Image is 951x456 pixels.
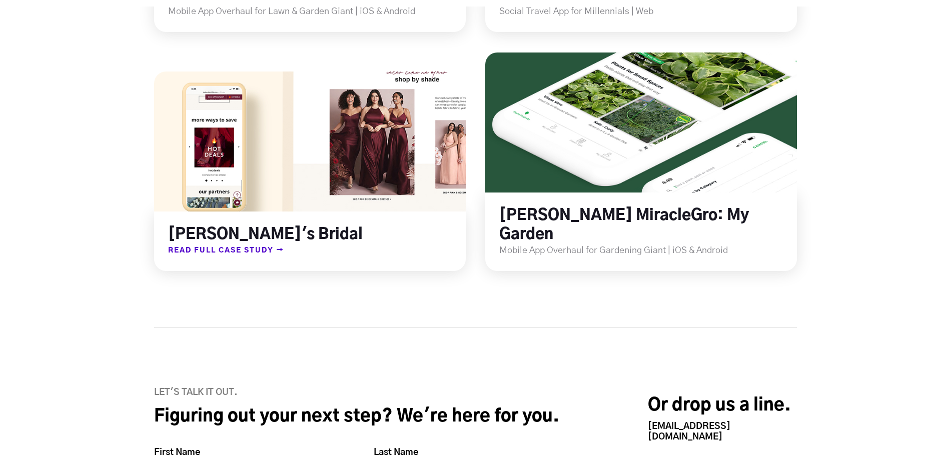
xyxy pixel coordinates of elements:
[154,244,284,257] a: READ FULL CASE STUDY →
[154,387,577,398] h6: Let's talk it out.
[485,52,797,271] div: long term stock exchange (ltse)
[499,208,749,242] a: [PERSON_NAME] MiracleGro: My Garden
[168,7,415,16] span: Mobile App Overhaul for Lawn & Garden Giant | iOS & Android
[648,395,797,416] h2: Or drop us a line.
[154,71,466,271] div: long term stock exchange (ltse)
[499,246,728,255] span: Mobile App Overhaul for Gardening Giant | iOS & Android
[648,422,730,441] a: [EMAIL_ADDRESS][DOMAIN_NAME]
[154,406,577,427] h2: Figuring out your next step? We're here for you.
[168,227,363,242] a: [PERSON_NAME]'s Bridal
[499,7,653,16] span: Social Travel App for Millennials | Web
